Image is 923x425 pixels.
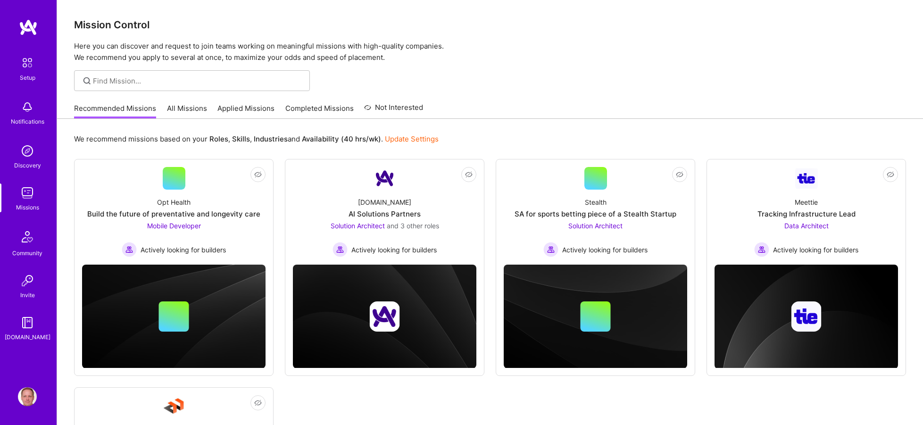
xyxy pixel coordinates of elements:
img: cover [715,265,898,369]
input: Find Mission... [93,76,303,86]
img: Community [16,225,39,248]
a: Not Interested [364,102,423,119]
a: Company Logo[DOMAIN_NAME]AI Solutions PartnersSolution Architect and 3 other rolesActively lookin... [293,167,476,257]
img: cover [82,265,266,368]
div: [DOMAIN_NAME] [358,197,411,207]
img: User Avatar [18,387,37,406]
b: Roles [209,134,228,143]
i: icon EyeClosed [254,399,262,407]
div: Meettie [795,197,818,207]
span: Actively looking for builders [773,245,858,255]
span: Actively looking for builders [141,245,226,255]
div: Missions [16,202,39,212]
img: discovery [18,142,37,160]
b: Availability (40 hrs/wk) [302,134,381,143]
img: guide book [18,313,37,332]
a: StealthSA for sports betting piece of a Stealth StartupSolution Architect Actively looking for bu... [504,167,687,257]
img: Company Logo [163,395,185,418]
span: Actively looking for builders [351,245,437,255]
img: cover [293,265,476,368]
div: Notifications [11,117,44,126]
i: icon SearchGrey [82,75,92,86]
div: Setup [20,73,35,83]
img: Company Logo [795,168,818,189]
img: Company Logo [374,167,396,190]
div: Discovery [14,160,41,170]
img: setup [17,53,37,73]
a: Applied Missions [217,103,274,119]
img: teamwork [18,183,37,202]
i: icon EyeClosed [465,171,473,178]
span: Solution Architect [568,222,623,230]
span: and 3 other roles [387,222,439,230]
div: Invite [20,290,35,300]
div: AI Solutions Partners [349,209,421,219]
span: Solution Architect [331,222,385,230]
img: cover [504,265,687,368]
img: Actively looking for builders [122,242,137,257]
img: Invite [18,271,37,290]
img: Actively looking for builders [333,242,348,257]
a: Update Settings [385,134,439,143]
a: All Missions [167,103,207,119]
span: Actively looking for builders [562,245,648,255]
div: Tracking Infrastructure Lead [757,209,856,219]
p: We recommend missions based on your , , and . [74,134,439,144]
div: [DOMAIN_NAME] [5,332,50,342]
img: Actively looking for builders [543,242,558,257]
a: User Avatar [16,387,39,406]
a: Opt HealthBuild the future of preventative and longevity careMobile Developer Actively looking fo... [82,167,266,257]
img: Actively looking for builders [754,242,769,257]
img: Company logo [370,301,400,332]
div: Opt Health [157,197,191,207]
h3: Mission Control [74,19,906,31]
div: Community [12,248,42,258]
a: Company LogoMeettieTracking Infrastructure LeadData Architect Actively looking for buildersActive... [715,167,898,257]
p: Here you can discover and request to join teams working on meaningful missions with high-quality ... [74,41,906,63]
span: Data Architect [784,222,829,230]
i: icon EyeClosed [887,171,894,178]
div: SA for sports betting piece of a Stealth Startup [515,209,676,219]
img: Company logo [791,301,822,332]
span: Mobile Developer [147,222,201,230]
b: Skills [232,134,250,143]
b: Industries [254,134,288,143]
i: icon EyeClosed [254,171,262,178]
i: icon EyeClosed [676,171,683,178]
a: Recommended Missions [74,103,156,119]
a: Completed Missions [285,103,354,119]
div: Build the future of preventative and longevity care [87,209,260,219]
img: bell [18,98,37,117]
div: Stealth [585,197,607,207]
img: logo [19,19,38,36]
